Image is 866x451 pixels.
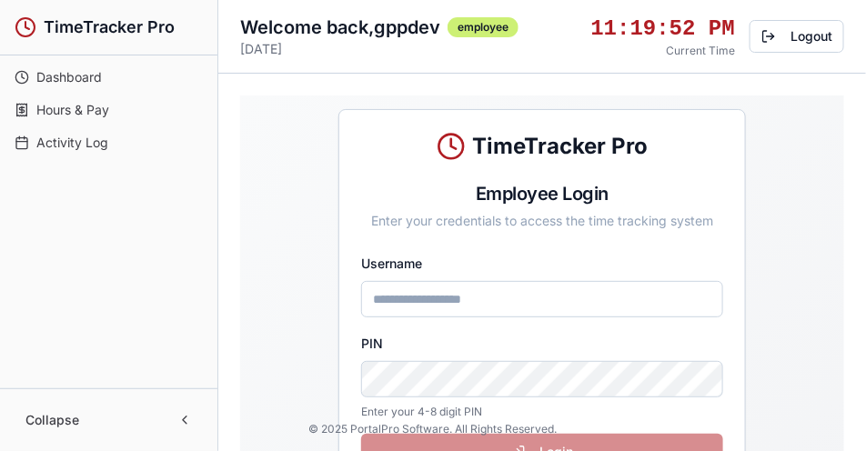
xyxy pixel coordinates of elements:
label: PIN [361,336,383,351]
div: 11:19:52 PM [591,15,735,44]
span: Collapse [25,411,79,429]
p: Enter your 4-8 digit PIN [361,405,723,419]
span: Dashboard [36,68,102,86]
div: Enter your credentials to access the time tracking system [361,212,723,230]
button: Logout [750,20,844,53]
p: Current Time [591,44,735,58]
a: Dashboard [7,63,210,92]
h1: TimeTracker Pro [473,132,649,161]
span: Hours & Pay [36,101,109,119]
div: employee [448,17,519,37]
span: Activity Log [36,134,108,152]
h2: Welcome back, gppdev [240,15,440,40]
a: Activity Log [7,128,210,157]
div: Employee Login [361,181,723,206]
button: Collapse [15,404,203,436]
a: Hours & Pay [7,95,210,125]
p: © 2025 PortalPro Software. All Rights Reserved. [15,422,851,436]
h1: TimeTracker Pro [44,15,175,40]
p: [DATE] [240,40,519,58]
label: Username [361,256,422,271]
